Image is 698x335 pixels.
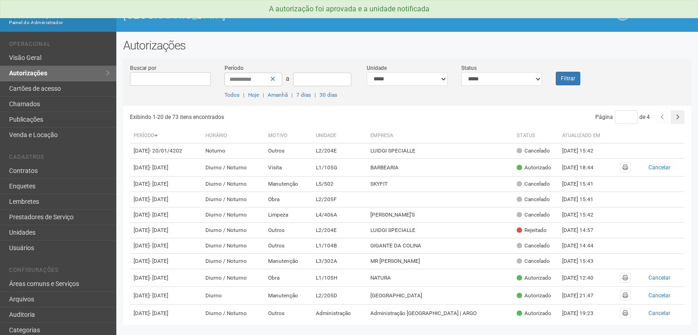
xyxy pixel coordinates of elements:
button: Cancelar [638,163,681,172]
td: [DATE] 21:47 [558,287,608,305]
th: Motivo [264,128,313,143]
td: [DATE] 15:43 [558,254,608,269]
td: L1/105H [312,269,367,287]
td: [DATE] 18:44 [558,159,608,177]
a: 30 dias [319,92,337,98]
button: Cancelar [638,273,681,283]
div: Cancelado [517,147,550,155]
td: Diurno [202,287,264,305]
td: [DATE] [130,207,202,223]
span: - [DATE] [150,275,168,281]
td: Outros [264,143,313,159]
span: - [DATE] [150,164,168,171]
td: L3/302A [312,254,367,269]
td: Administração [312,305,367,322]
li: Cadastros [9,154,110,163]
td: BARBEARIA [367,159,513,177]
div: Painel do Administrador [9,19,110,27]
a: Hoje [248,92,259,98]
td: [DATE] 15:42 [558,143,608,159]
span: - [DATE] [150,227,168,233]
span: a [286,75,289,82]
td: [DATE] [130,223,202,238]
td: Diurno / Noturno [202,159,264,177]
td: Diurno / Noturno [202,238,264,254]
button: Cancelar [638,291,681,301]
div: Autorizado [517,274,551,282]
div: Cancelado [517,242,550,250]
li: Operacional [9,41,110,50]
span: | [291,92,293,98]
button: Filtrar [556,72,580,85]
td: Limpeza [264,207,313,223]
span: - [DATE] [150,258,168,264]
td: [PERSON_NAME]'S [367,207,513,223]
td: L4/406A [312,207,367,223]
th: Período [130,128,202,143]
li: Configurações [9,267,110,276]
td: L1/104B [312,238,367,254]
td: [DATE] [130,143,202,159]
td: L2/204E [312,223,367,238]
span: - [DATE] [150,212,168,218]
div: Autorizado [517,292,551,300]
td: Visita [264,159,313,177]
span: - [DATE] [150,310,168,316]
button: Cancelar [638,308,681,318]
td: Manutenção [264,177,313,192]
div: Rejeitado [517,227,547,234]
td: [DATE] [130,159,202,177]
td: Diurno / Noturno [202,192,264,207]
span: | [314,92,316,98]
td: Diurno / Noturno [202,207,264,223]
td: [DATE] [130,287,202,305]
td: Diurno / Noturno [202,177,264,192]
td: [GEOGRAPHIC_DATA] [367,287,513,305]
td: MR [PERSON_NAME] [367,254,513,269]
td: L2/204E [312,143,367,159]
th: Status [513,128,558,143]
td: GIGANTE DA COLINA [367,238,513,254]
td: [DATE] [130,269,202,287]
td: L1/105G [312,159,367,177]
span: Página de 4 [595,114,650,120]
div: Cancelado [517,211,550,219]
td: [DATE] 15:42 [558,207,608,223]
span: | [243,92,244,98]
td: SKYFIT [367,177,513,192]
td: [DATE] 12:40 [558,269,608,287]
th: Horário [202,128,264,143]
span: - [DATE] [150,196,168,202]
td: Diurno / Noturno [202,269,264,287]
td: [DATE] 14:44 [558,238,608,254]
a: Todos [224,92,239,98]
div: Autorizado [517,310,551,317]
td: Administração [GEOGRAPHIC_DATA] | ARGO [367,305,513,322]
td: Diurno / Noturno [202,254,264,269]
th: Empresa [367,128,513,143]
h2: Autorizações [123,39,691,52]
td: Outros [264,223,313,238]
th: Atualizado em [558,128,608,143]
td: [DATE] [130,177,202,192]
td: [DATE] [130,192,202,207]
a: 7 dias [296,92,311,98]
td: [DATE] 15:41 [558,177,608,192]
label: Unidade [367,64,387,72]
td: Noturno [202,143,264,159]
td: LUIDGI SPECIALLE [367,223,513,238]
span: - [DATE] [150,292,168,299]
td: L5/502 [312,177,367,192]
span: | [263,92,264,98]
div: Autorizado [517,164,551,172]
td: Diurno / Noturno [202,305,264,322]
td: [DATE] [130,305,202,322]
span: - [DATE] [150,242,168,249]
td: NATURA [367,269,513,287]
div: Cancelado [517,180,550,188]
td: [DATE] 15:41 [558,192,608,207]
label: Período [224,64,244,72]
td: Manutenção [264,254,313,269]
td: [DATE] 14:57 [558,223,608,238]
th: Unidade [312,128,367,143]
